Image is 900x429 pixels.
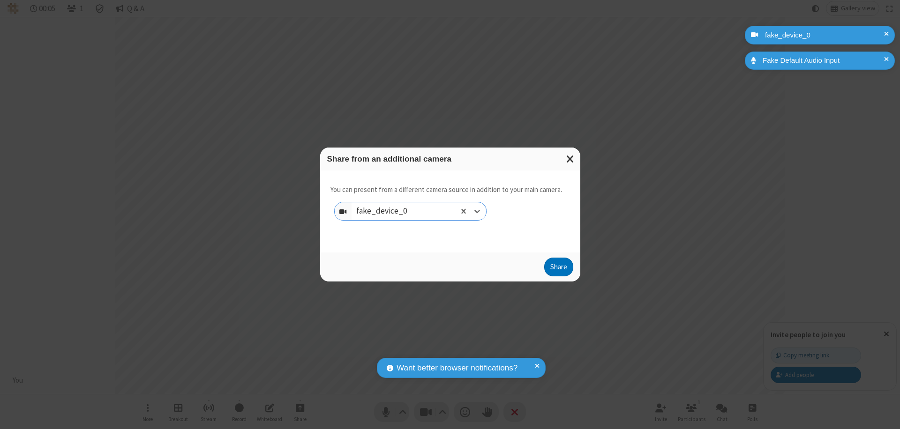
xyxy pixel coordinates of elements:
button: Share [544,258,573,276]
div: fake_device_0 [762,30,888,41]
span: Want better browser notifications? [397,362,517,374]
div: Fake Default Audio Input [759,55,888,66]
button: Close modal [561,148,580,170]
p: You can present from a different camera source in addition to your main camera. [330,185,562,195]
h3: Share from an additional camera [327,155,573,163]
div: fake_device_0 [356,206,423,218]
